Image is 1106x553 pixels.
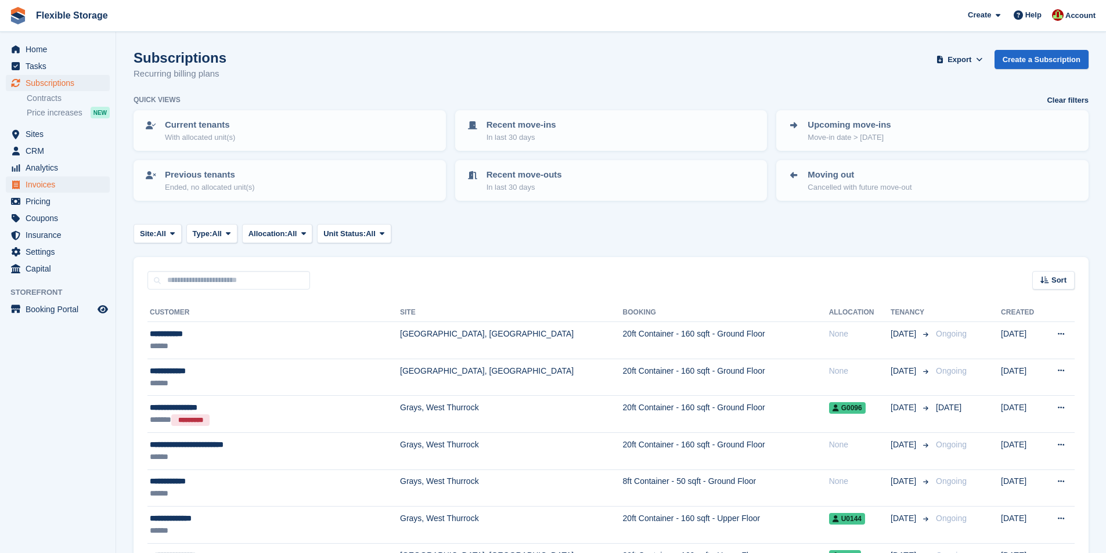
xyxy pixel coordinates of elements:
button: Unit Status: All [317,224,391,243]
p: Current tenants [165,118,235,132]
p: Recent move-ins [487,118,556,132]
p: Upcoming move-ins [808,118,891,132]
span: Analytics [26,160,95,176]
span: Settings [26,244,95,260]
a: Preview store [96,302,110,316]
td: Grays, West Thurrock [400,396,623,433]
a: Recent move-ins In last 30 days [456,111,766,150]
td: [GEOGRAPHIC_DATA], [GEOGRAPHIC_DATA] [400,359,623,396]
p: Move-in date > [DATE] [808,132,891,143]
a: menu [6,126,110,142]
a: Previous tenants Ended, no allocated unit(s) [135,161,445,200]
span: Allocation: [248,228,287,240]
td: [DATE] [1001,322,1043,359]
a: Current tenants With allocated unit(s) [135,111,445,150]
div: None [829,475,891,487]
div: NEW [91,107,110,118]
a: menu [6,227,110,243]
span: [DATE] [936,403,961,412]
a: menu [6,301,110,317]
a: Moving out Cancelled with future move-out [777,161,1087,200]
span: Invoices [26,176,95,193]
span: Pricing [26,193,95,209]
td: 20ft Container - 160 sqft - Ground Floor [623,322,829,359]
span: Insurance [26,227,95,243]
span: Create [968,9,991,21]
span: Export [948,54,971,66]
div: None [829,439,891,451]
span: All [366,228,376,240]
span: Ongoing [936,366,967,375]
span: Price increases [27,107,82,118]
th: Tenancy [891,303,931,322]
span: Subscriptions [26,75,95,91]
td: [DATE] [1001,359,1043,396]
a: menu [6,261,110,277]
button: Allocation: All [242,224,313,243]
span: All [212,228,222,240]
th: Booking [623,303,829,322]
td: 20ft Container - 160 sqft - Upper Floor [623,507,829,544]
span: Help [1025,9,1042,21]
td: 20ft Container - 160 sqft - Ground Floor [623,432,829,469]
td: [DATE] [1001,469,1043,507]
p: Ended, no allocated unit(s) [165,182,255,193]
p: Previous tenants [165,168,255,182]
span: Booking Portal [26,301,95,317]
span: Sites [26,126,95,142]
span: All [156,228,166,240]
span: [DATE] [891,512,918,525]
a: menu [6,210,110,226]
h1: Subscriptions [134,50,226,66]
td: Grays, West Thurrock [400,507,623,544]
td: [GEOGRAPHIC_DATA], [GEOGRAPHIC_DATA] [400,322,623,359]
p: With allocated unit(s) [165,132,235,143]
th: Customer [147,303,400,322]
span: Unit Status: [323,228,366,240]
h6: Quick views [134,95,181,105]
p: Recent move-outs [487,168,562,182]
a: menu [6,143,110,159]
span: [DATE] [891,402,918,414]
td: 8ft Container - 50 sqft - Ground Floor [623,469,829,507]
td: [DATE] [1001,396,1043,433]
span: Coupons [26,210,95,226]
a: menu [6,41,110,57]
a: Flexible Storage [31,6,113,25]
div: None [829,328,891,340]
span: Home [26,41,95,57]
img: David Jones [1052,9,1064,21]
p: Recurring billing plans [134,67,226,81]
a: menu [6,176,110,193]
span: Storefront [10,287,116,298]
span: Ongoing [936,440,967,449]
span: [DATE] [891,328,918,340]
span: [DATE] [891,475,918,487]
td: Grays, West Thurrock [400,432,623,469]
td: 20ft Container - 160 sqft - Ground Floor [623,396,829,433]
span: Ongoing [936,476,967,486]
div: None [829,365,891,377]
span: U0144 [829,513,865,525]
td: [DATE] [1001,432,1043,469]
span: CRM [26,143,95,159]
span: [DATE] [891,439,918,451]
a: Create a Subscription [995,50,1089,69]
td: Grays, West Thurrock [400,469,623,507]
a: Upcoming move-ins Move-in date > [DATE] [777,111,1087,150]
th: Created [1001,303,1043,322]
a: menu [6,244,110,260]
button: Site: All [134,224,182,243]
a: Price increases NEW [27,106,110,119]
span: Ongoing [936,514,967,523]
p: Moving out [808,168,912,182]
span: Sort [1051,274,1067,286]
a: Recent move-outs In last 30 days [456,161,766,200]
p: In last 30 days [487,132,556,143]
td: 20ft Container - 160 sqft - Ground Floor [623,359,829,396]
span: Type: [193,228,212,240]
th: Allocation [829,303,891,322]
span: All [287,228,297,240]
a: menu [6,193,110,209]
span: G0096 [829,402,866,414]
